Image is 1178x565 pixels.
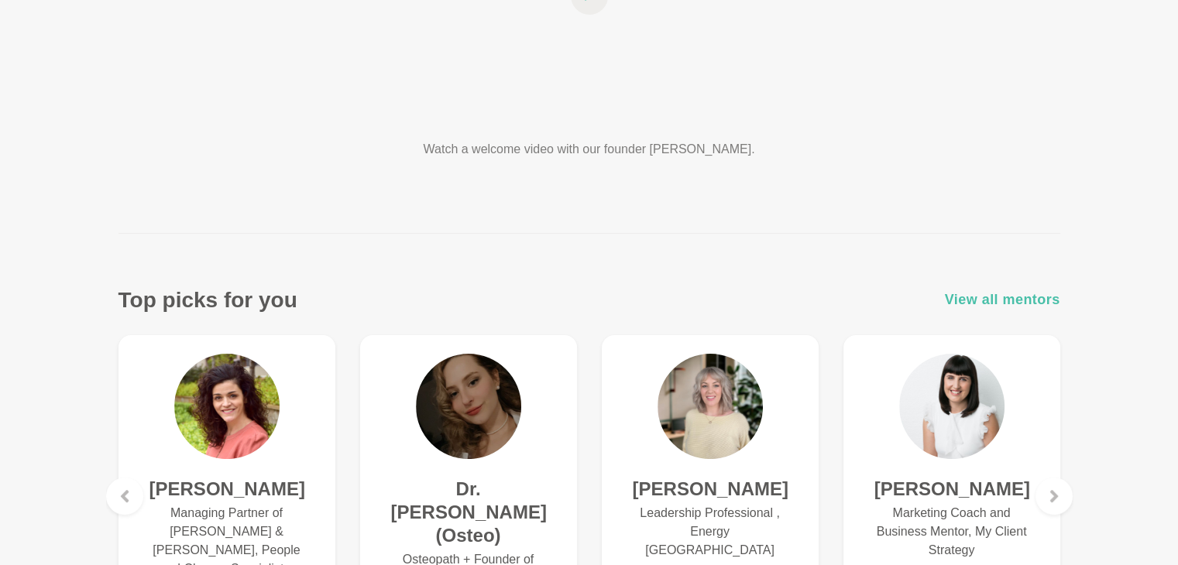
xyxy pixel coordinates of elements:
[391,478,546,547] h4: Dr. [PERSON_NAME] (Osteo)
[945,289,1060,311] a: View all mentors
[874,478,1029,501] h4: [PERSON_NAME]
[366,140,812,159] p: Watch a welcome video with our founder [PERSON_NAME].
[633,504,788,560] p: Leadership Professional , Energy [GEOGRAPHIC_DATA]
[899,354,1005,459] img: Hayley Robertson
[118,286,297,313] h3: Top picks for you
[149,478,304,501] h4: [PERSON_NAME]
[174,354,280,459] img: Amber Stidham
[658,354,763,459] img: Emily Juhas
[874,504,1029,560] p: Marketing Coach and Business Mentor, My Client Strategy
[633,478,788,501] h4: [PERSON_NAME]
[416,354,521,459] img: Dr. Anastasiya Ovechkin (Osteo)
